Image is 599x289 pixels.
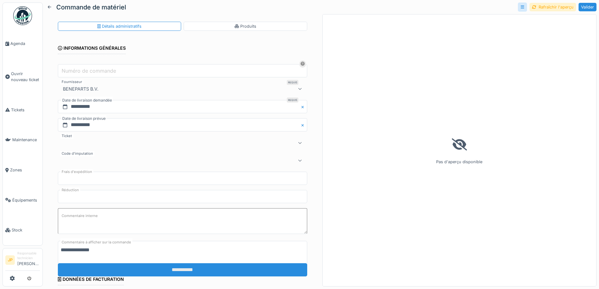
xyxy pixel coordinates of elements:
[300,100,307,113] button: Close
[12,137,40,143] span: Maintenance
[56,3,126,11] h5: Commande de matériel
[60,212,99,220] label: Commentaire interne
[60,151,94,156] label: Code d'imputation
[11,71,40,83] span: Ouvrir nouveau ticket
[12,227,40,233] span: Stock
[60,169,93,175] label: Frais d'expédition
[10,167,40,173] span: Zones
[60,85,101,92] div: BENEPARTS B.V.
[3,155,42,185] a: Zones
[579,3,596,11] div: Valider
[5,251,40,271] a: JP Responsable technicien[PERSON_NAME]
[10,41,40,47] span: Agenda
[3,95,42,125] a: Tickets
[530,3,576,11] div: Rafraîchir l'aperçu
[11,107,40,113] span: Tickets
[12,197,40,203] span: Équipements
[3,29,42,59] a: Agenda
[3,215,42,245] a: Stock
[62,97,113,104] label: Date de livraison demandée
[62,115,106,122] label: Date de livraison prévue
[60,67,117,75] label: Numéro de commande
[13,6,32,25] img: Badge_color-CXgf-gQk.svg
[322,14,597,286] div: Pas d'aperçu disponible
[60,187,80,193] label: Réduction
[3,59,42,95] a: Ouvrir nouveau ticket
[60,79,83,85] label: Fournisseur
[17,251,40,261] div: Responsable technicien
[17,251,40,269] li: [PERSON_NAME]
[235,23,256,29] div: Produits
[287,80,298,85] div: Requis
[97,23,141,29] div: Détails administratifs
[3,185,42,215] a: Équipements
[287,97,298,103] div: Requis
[60,133,73,139] label: Ticket
[60,238,132,246] label: Commentaire à afficher sur la commande
[300,118,307,131] button: Close
[3,125,42,155] a: Maintenance
[5,255,15,265] li: JP
[58,43,126,54] div: Informations générales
